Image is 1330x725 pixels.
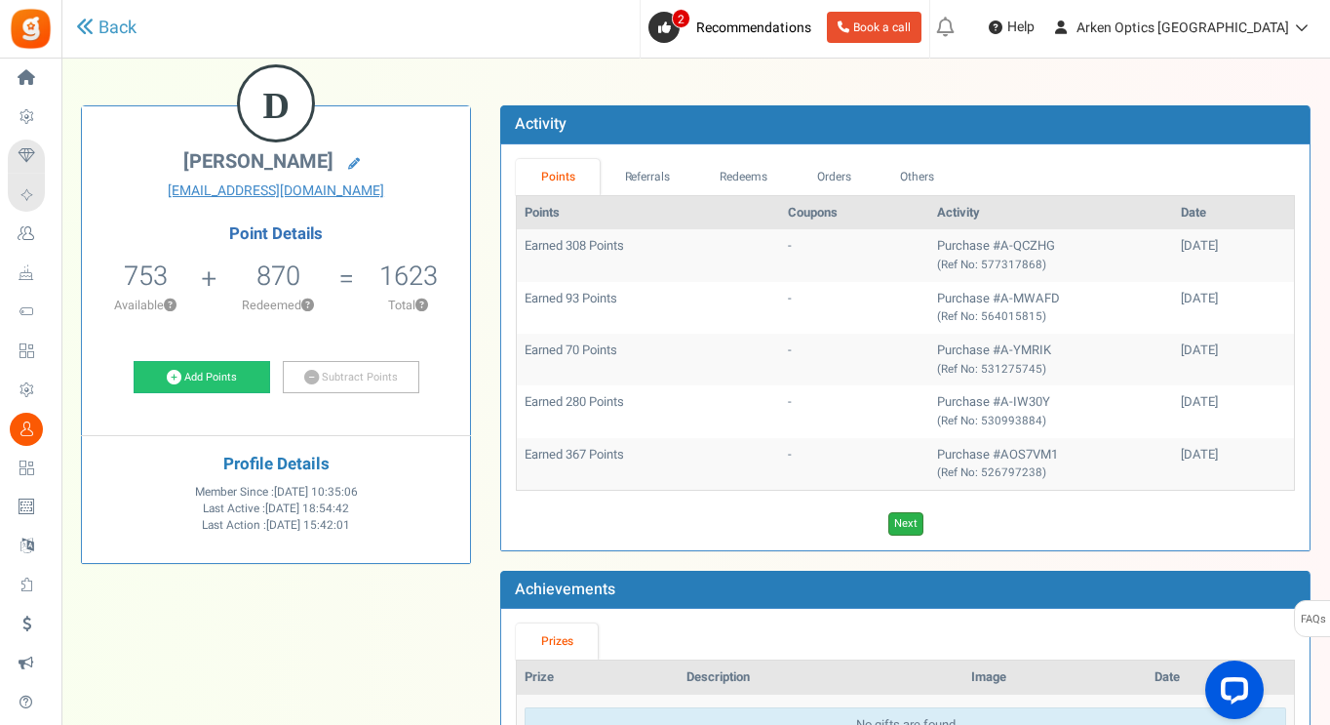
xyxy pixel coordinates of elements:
[780,438,929,490] td: -
[183,147,333,176] span: [PERSON_NAME]
[164,300,176,312] button: ?
[1147,661,1294,695] th: Date
[929,229,1173,281] td: Purchase #A-QCZHG
[780,334,929,385] td: -
[780,385,929,437] td: -
[124,257,168,296] span: 753
[888,512,923,536] a: Next
[283,361,419,394] a: Subtract Points
[648,12,819,43] a: 2 Recommendations
[937,361,1046,378] small: (Ref No: 531275745)
[517,334,780,385] td: Earned 70 Points
[695,159,793,195] a: Redeems
[827,12,921,43] a: Book a call
[929,334,1173,385] td: Purchase #A-YMRIK
[696,18,811,38] span: Recommendations
[240,67,312,143] figcaption: D
[792,159,876,195] a: Orders
[202,517,350,534] span: Last Action :
[301,300,314,312] button: ?
[1181,290,1286,308] div: [DATE]
[82,225,470,243] h4: Point Details
[357,297,461,314] p: Total
[1181,237,1286,256] div: [DATE]
[92,297,200,314] p: Available
[780,229,929,281] td: -
[876,159,959,195] a: Others
[679,661,963,695] th: Description
[937,308,1046,325] small: (Ref No: 564015815)
[515,112,567,136] b: Activity
[517,661,679,695] th: Prize
[929,438,1173,490] td: Purchase #AOS7VM1
[195,484,358,501] span: Member Since :
[780,282,929,334] td: -
[937,464,1046,481] small: (Ref No: 526797238)
[516,159,600,195] a: Points
[517,229,780,281] td: Earned 308 Points
[379,262,438,291] h5: 1623
[274,484,358,501] span: [DATE] 10:35:06
[1076,18,1289,38] span: Arken Optics [GEOGRAPHIC_DATA]
[1002,18,1035,37] span: Help
[1181,342,1286,360] div: [DATE]
[517,196,780,230] th: Points
[415,300,428,312] button: ?
[937,413,1046,429] small: (Ref No: 530993884)
[97,181,455,201] a: [EMAIL_ADDRESS][DOMAIN_NAME]
[517,385,780,437] td: Earned 280 Points
[203,501,349,517] span: Last Active :
[265,501,349,517] span: [DATE] 18:54:42
[219,297,337,314] p: Redeemed
[929,196,1173,230] th: Activity
[981,12,1042,43] a: Help
[515,578,615,601] b: Achievements
[266,517,350,534] span: [DATE] 15:42:01
[929,385,1173,437] td: Purchase #A-IW30Y
[929,282,1173,334] td: Purchase #A-MWAFD
[600,159,695,195] a: Referrals
[780,196,929,230] th: Coupons
[517,438,780,490] td: Earned 367 Points
[672,9,690,28] span: 2
[516,624,598,660] a: Prizes
[134,361,270,394] a: Add Points
[963,661,1146,695] th: Image
[97,456,455,474] h4: Profile Details
[1181,446,1286,464] div: [DATE]
[1173,196,1294,230] th: Date
[9,7,53,51] img: Gratisfaction
[1181,393,1286,412] div: [DATE]
[76,16,137,41] a: Back
[256,262,300,291] h5: 870
[1300,601,1326,638] span: FAQs
[517,282,780,334] td: Earned 93 Points
[937,257,1046,273] small: (Ref No: 577317868)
